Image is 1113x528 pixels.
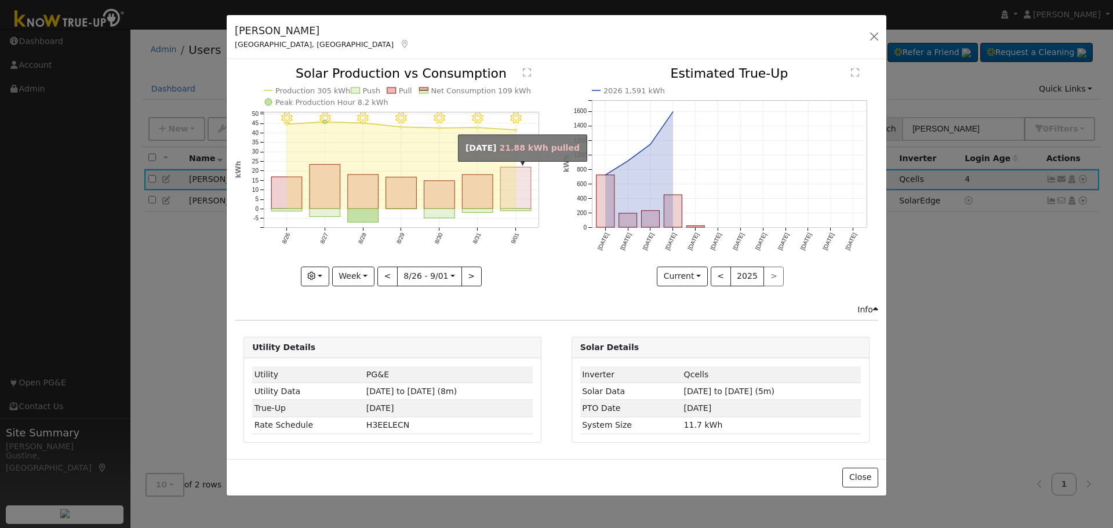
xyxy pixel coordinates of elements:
td: Inverter [580,366,682,383]
span: 11.7 kWh [684,420,723,429]
text: -5 [253,216,259,222]
span: [GEOGRAPHIC_DATA], [GEOGRAPHIC_DATA] [235,40,394,49]
span: [DATE] [684,403,712,413]
td: System Size [580,417,682,434]
circle: onclick="" [323,121,326,124]
text: 8/28 [357,232,368,245]
i: 9/01 - Clear [510,112,522,124]
strong: [DATE] [465,143,497,152]
text: Pull [399,86,412,95]
rect: onclick="" [348,209,379,223]
td: Solar Data [580,383,682,400]
text:  [523,68,531,77]
div: Info [857,304,878,316]
i: 8/31 - Clear [472,112,483,124]
text: 8/27 [319,232,329,245]
rect: onclick="" [271,209,302,212]
i: 8/28 - Clear [358,112,369,124]
text: 8/29 [395,232,406,245]
text: 40 [252,130,259,136]
circle: onclick="" [362,122,364,125]
rect: onclick="" [501,209,532,212]
text: 45 [252,121,259,127]
text: 8/31 [472,232,482,245]
rect: onclick="" [463,209,493,213]
rect: onclick="" [386,177,417,209]
text: 8/30 [434,232,444,245]
button: > [461,267,482,286]
text: 8/26 [281,232,291,245]
text: 15 [252,177,259,184]
i: 8/26 - Clear [281,112,293,124]
span: [DATE] to [DATE] (8m) [366,387,457,396]
text: 9/01 [510,232,521,245]
rect: onclick="" [463,175,493,209]
text: Solar Production vs Consumption [296,66,507,81]
text: Production 305 kWh [275,86,350,95]
rect: onclick="" [348,175,379,209]
td: PTO Date [580,400,682,417]
text: 20 [252,168,259,174]
text: 0 [256,206,259,212]
a: Map [399,39,410,49]
circle: onclick="" [286,123,288,126]
text: 25 [252,158,259,165]
rect: onclick="" [424,181,455,209]
button: 8/26 - 9/01 [397,267,462,286]
text: kWh [234,161,242,179]
h5: [PERSON_NAME] [235,23,410,38]
button: Week [332,267,374,286]
td: Rate Schedule [252,417,364,434]
td: [DATE] [364,400,533,417]
rect: onclick="" [271,177,302,209]
text: 5 [256,196,259,203]
rect: onclick="" [501,167,532,209]
text: Peak Production Hour 8.2 kWh [275,98,388,107]
button: Close [842,468,878,487]
span: 21.88 kWh pulled [499,143,580,152]
text: 10 [252,187,259,193]
text: 30 [252,149,259,155]
i: 8/29 - Clear [395,112,407,124]
i: 8/30 - Clear [434,112,445,124]
td: Utility Data [252,383,364,400]
span: [DATE] to [DATE] (5m) [684,387,774,396]
circle: onclick="" [438,127,441,129]
circle: onclick="" [400,126,402,129]
strong: Utility Details [252,343,315,352]
circle: onclick="" [477,127,479,129]
button: < [377,267,398,286]
span: H [366,420,409,429]
span: ID: 16721253, authorized: 05/13/25 [366,370,389,379]
rect: onclick="" [424,209,455,219]
strong: Solar Details [580,343,639,352]
i: 8/27 - Clear [319,112,331,124]
span: ID: 1310, authorized: 05/23/25 [684,370,709,379]
circle: onclick="" [515,129,517,132]
text: Net Consumption 109 kWh [431,86,532,95]
text: 35 [252,139,259,145]
text: 50 [252,111,259,117]
rect: onclick="" [310,209,340,217]
rect: onclick="" [310,165,340,209]
td: True-Up [252,400,364,417]
td: Utility [252,366,364,383]
text: Push [363,86,381,95]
